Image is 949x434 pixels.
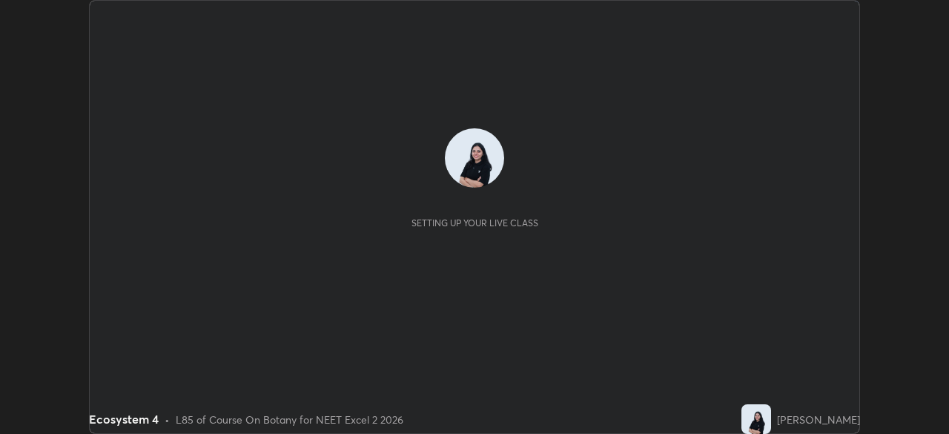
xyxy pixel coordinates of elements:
[777,412,860,427] div: [PERSON_NAME]
[445,128,504,188] img: 682439d8e90a44c985a6d4fe2be3bbc8.jpg
[411,217,538,228] div: Setting up your live class
[89,410,159,428] div: Ecosystem 4
[741,404,771,434] img: 682439d8e90a44c985a6d4fe2be3bbc8.jpg
[176,412,403,427] div: L85 of Course On Botany for NEET Excel 2 2026
[165,412,170,427] div: •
